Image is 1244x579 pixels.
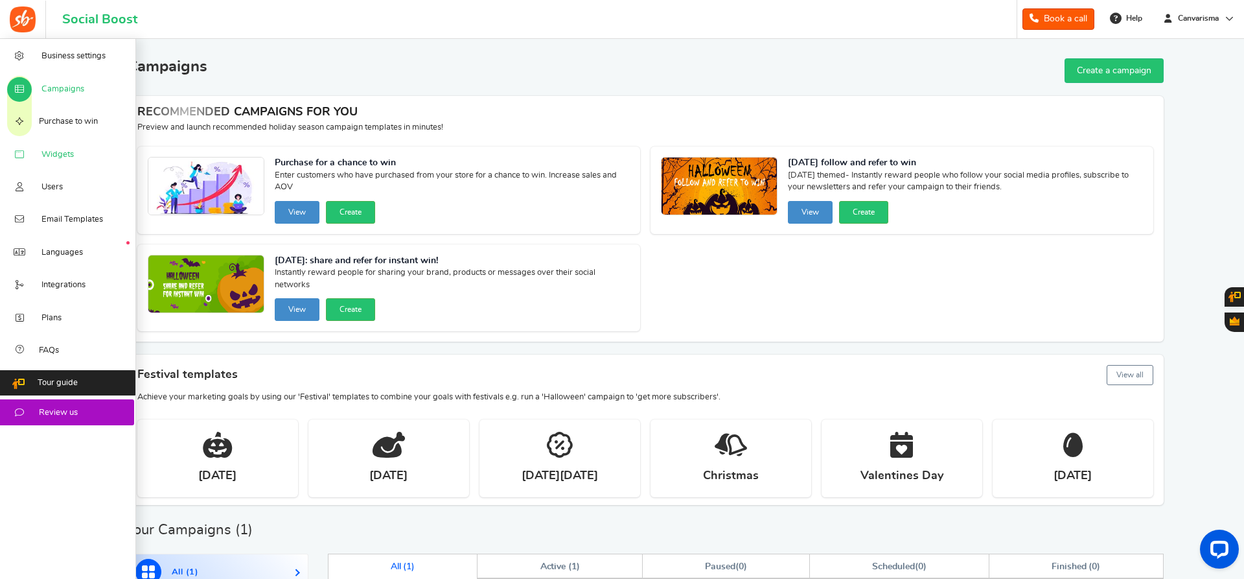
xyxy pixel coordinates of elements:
[148,255,264,314] img: Recommended Campaigns
[275,157,630,170] strong: Purchase for a chance to win
[860,468,943,484] strong: Valentines Day
[275,267,630,293] span: Instantly reward people for sharing your brand, products or messages over their social networks
[705,562,735,571] span: Paused
[918,562,923,571] span: 0
[275,298,319,321] button: View
[705,562,747,571] span: ( )
[1054,468,1092,484] strong: [DATE]
[1092,562,1097,571] span: 0
[41,51,106,62] span: Business settings
[326,298,375,321] button: Create
[1190,525,1244,579] iframe: LiveChat chat widget
[41,214,103,226] span: Email Templates
[39,116,98,128] span: Purchase to win
[148,158,264,216] img: Recommended Campaigns
[1230,316,1239,325] span: Gratisfaction
[10,6,36,32] img: Social Boost
[126,241,130,244] em: New
[41,279,86,291] span: Integrations
[127,58,207,75] h2: Campaigns
[275,255,630,268] strong: [DATE]: share and refer for instant win!
[137,392,1153,403] p: Achieve your marketing goals by using our 'Festival' templates to combine your goals with festiva...
[1107,365,1153,385] button: View all
[369,468,408,484] strong: [DATE]
[1225,313,1244,332] button: Gratisfaction
[391,562,415,571] span: All ( )
[662,158,777,216] img: Recommended Campaigns
[39,345,59,357] span: FAQs
[522,468,598,484] strong: [DATE][DATE]
[62,12,137,27] h1: Social Boost
[38,377,78,389] span: Tour guide
[872,562,915,571] span: Scheduled
[839,201,888,224] button: Create
[137,122,1153,134] p: Preview and launch recommended holiday season campaign templates in minutes!
[540,562,581,571] span: Active ( )
[172,568,199,576] span: All ( )
[1105,8,1149,29] a: Help
[788,157,1143,170] strong: [DATE] follow and refer to win
[406,562,411,571] span: 1
[41,84,84,95] span: Campaigns
[1022,8,1094,30] a: Book a call
[275,201,319,224] button: View
[240,523,248,537] span: 1
[41,313,62,324] span: Plans
[137,106,1153,119] h4: RECOMMENDED CAMPAIGNS FOR YOU
[326,201,375,224] button: Create
[703,468,759,484] strong: Christmas
[39,407,78,419] span: Review us
[137,362,1153,388] h4: Festival templates
[739,562,744,571] span: 0
[41,149,74,161] span: Widgets
[872,562,926,571] span: ( )
[189,568,195,576] span: 1
[1065,58,1164,83] a: Create a campaign
[1173,13,1224,24] span: Canvarisma
[127,523,253,536] h2: Your Campaigns ( )
[788,201,833,224] button: View
[1052,562,1100,571] span: Finished ( )
[571,562,577,571] span: 1
[1123,13,1142,24] span: Help
[788,170,1143,196] span: [DATE] themed- Instantly reward people who follow your social media profiles, subscribe to your n...
[275,170,630,196] span: Enter customers who have purchased from your store for a chance to win. Increase sales and AOV
[41,182,63,193] span: Users
[198,468,236,484] strong: [DATE]
[41,247,83,259] span: Languages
